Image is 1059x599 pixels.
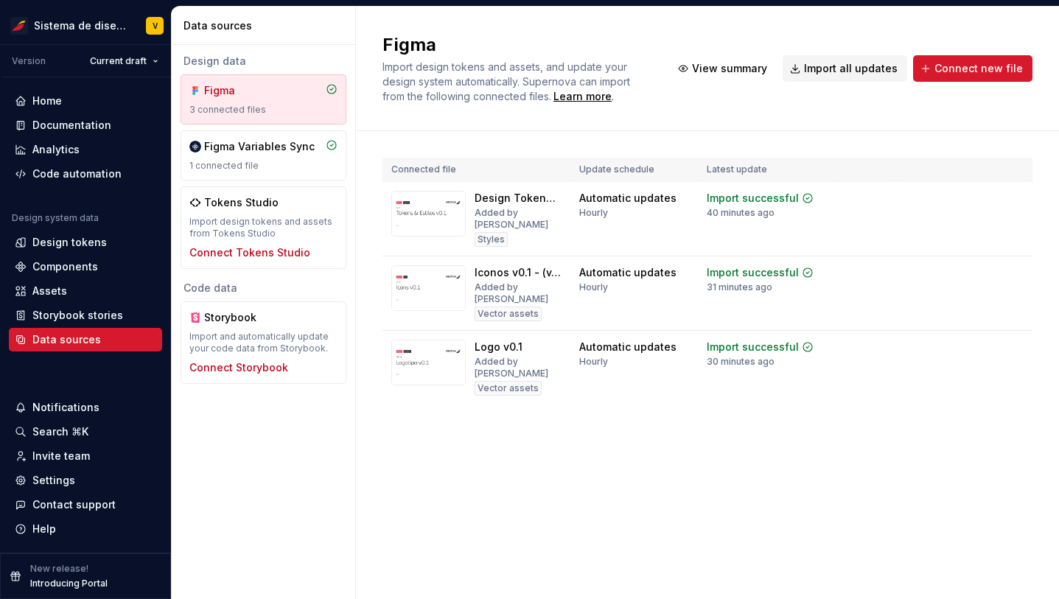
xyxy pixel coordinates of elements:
[707,281,772,293] div: 31 minutes ago
[32,235,107,250] div: Design tokens
[3,10,168,41] button: Sistema de diseño IberiaV
[707,356,775,368] div: 30 minutes ago
[9,231,162,254] a: Design tokens
[475,306,542,321] div: Vector assets
[83,51,165,71] button: Current draft
[32,497,116,512] div: Contact support
[12,55,46,67] div: Version
[32,94,62,108] div: Home
[10,17,28,35] img: 55604660-494d-44a9-beb2-692398e9940a.png
[32,284,67,298] div: Assets
[475,232,508,247] div: Styles
[12,212,99,224] div: Design system data
[9,420,162,444] button: Search ⌘K
[570,158,698,182] th: Update schedule
[181,281,346,295] div: Code data
[475,340,522,354] div: Logo v0.1
[382,158,570,182] th: Connected file
[579,340,677,354] div: Automatic updates
[9,493,162,516] button: Contact support
[153,20,158,32] div: V
[9,328,162,351] a: Data sources
[707,265,799,280] div: Import successful
[671,55,777,82] button: View summary
[32,424,88,439] div: Search ⌘K
[32,449,90,463] div: Invite team
[9,517,162,541] button: Help
[9,469,162,492] a: Settings
[553,89,612,104] a: Learn more
[32,167,122,181] div: Code automation
[698,158,833,182] th: Latest update
[184,18,349,33] div: Data sources
[32,522,56,536] div: Help
[9,89,162,113] a: Home
[579,281,608,293] div: Hourly
[32,259,98,274] div: Components
[189,360,288,375] button: Connect Storybook
[32,332,101,347] div: Data sources
[9,279,162,303] a: Assets
[189,216,338,239] div: Import design tokens and assets from Tokens Studio
[32,400,99,415] div: Notifications
[707,191,799,206] div: Import successful
[475,191,562,206] div: Design Tokens v0.5.rc.4
[804,61,898,76] span: Import all updates
[707,340,799,354] div: Import successful
[189,245,310,260] button: Connect Tokens Studio
[181,186,346,269] a: Tokens StudioImport design tokens and assets from Tokens StudioConnect Tokens Studio
[382,33,653,57] h2: Figma
[32,142,80,157] div: Analytics
[913,55,1032,82] button: Connect new file
[475,207,562,231] div: Added by [PERSON_NAME]
[934,61,1023,76] span: Connect new file
[9,162,162,186] a: Code automation
[32,473,75,488] div: Settings
[707,207,775,219] div: 40 minutes ago
[551,91,614,102] span: .
[475,356,562,379] div: Added by [PERSON_NAME]
[9,113,162,137] a: Documentation
[475,265,562,280] div: Iconos v0.1 - (v. actual)
[181,130,346,181] a: Figma Variables Sync1 connected file
[579,265,677,280] div: Automatic updates
[30,563,88,575] p: New release!
[30,578,108,589] p: Introducing Portal
[204,310,275,325] div: Storybook
[475,381,542,396] div: Vector assets
[9,396,162,419] button: Notifications
[9,444,162,468] a: Invite team
[189,331,338,354] div: Import and automatically update your code data from Storybook.
[32,118,111,133] div: Documentation
[9,304,162,327] a: Storybook stories
[204,83,275,98] div: Figma
[475,281,562,305] div: Added by [PERSON_NAME]
[692,61,767,76] span: View summary
[90,55,147,67] span: Current draft
[9,138,162,161] a: Analytics
[181,74,346,125] a: Figma3 connected files
[9,255,162,279] a: Components
[189,160,338,172] div: 1 connected file
[34,18,128,33] div: Sistema de diseño Iberia
[189,104,338,116] div: 3 connected files
[181,301,346,384] a: StorybookImport and automatically update your code data from Storybook.Connect Storybook
[204,139,315,154] div: Figma Variables Sync
[32,308,123,323] div: Storybook stories
[579,207,608,219] div: Hourly
[204,195,279,210] div: Tokens Studio
[579,191,677,206] div: Automatic updates
[382,60,633,102] span: Import design tokens and assets, and update your design system automatically. Supernova can impor...
[783,55,907,82] button: Import all updates
[579,356,608,368] div: Hourly
[181,54,346,69] div: Design data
